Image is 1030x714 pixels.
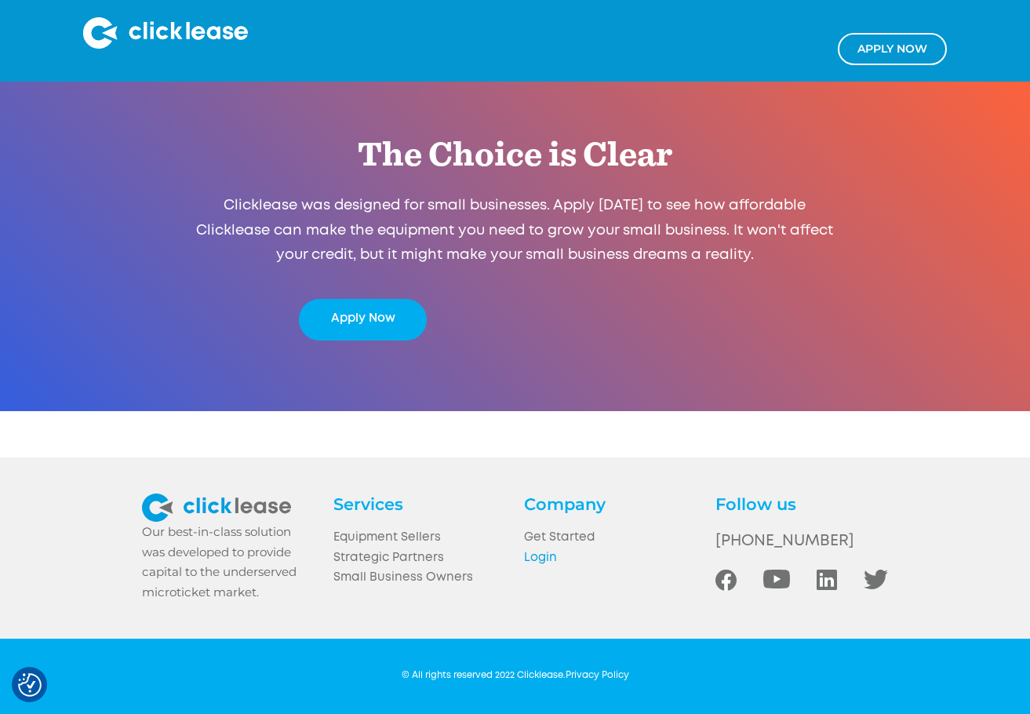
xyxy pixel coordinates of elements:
[715,494,888,515] h4: Follow us
[299,133,730,179] h2: The Choice is Clear
[142,494,291,522] img: clickease logo
[566,672,629,679] a: Privacy Policy
[18,673,42,697] button: Consent Preferences
[333,494,506,515] h4: Services
[402,669,629,683] div: © All rights reserved 2022 Clicklease.
[715,570,737,591] img: Facebook Social icon
[83,17,248,49] img: Clicklease logo
[763,570,789,588] img: Youtube Social Icon
[299,299,427,340] a: Apply Now
[186,194,843,268] p: Clicklease was designed for small businesses. Apply [DATE] to see how affordable Clicklease can m...
[142,522,315,602] div: Our best-in-class solution was developed to provide capital to the underserved microticket market.
[864,570,887,588] img: Twitter Social Icon
[524,548,697,568] a: Login
[18,673,42,697] img: Revisit consent button
[333,528,506,548] a: Equipment Sellers
[333,568,506,588] a: Small Business Owners
[838,33,947,65] a: Apply NOw
[715,528,888,554] a: [PHONE_NUMBER]
[333,548,506,568] a: Strategic Partners
[524,528,697,548] a: Get Started
[817,570,837,589] img: LinkedIn Social Icon
[524,494,697,515] h4: Company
